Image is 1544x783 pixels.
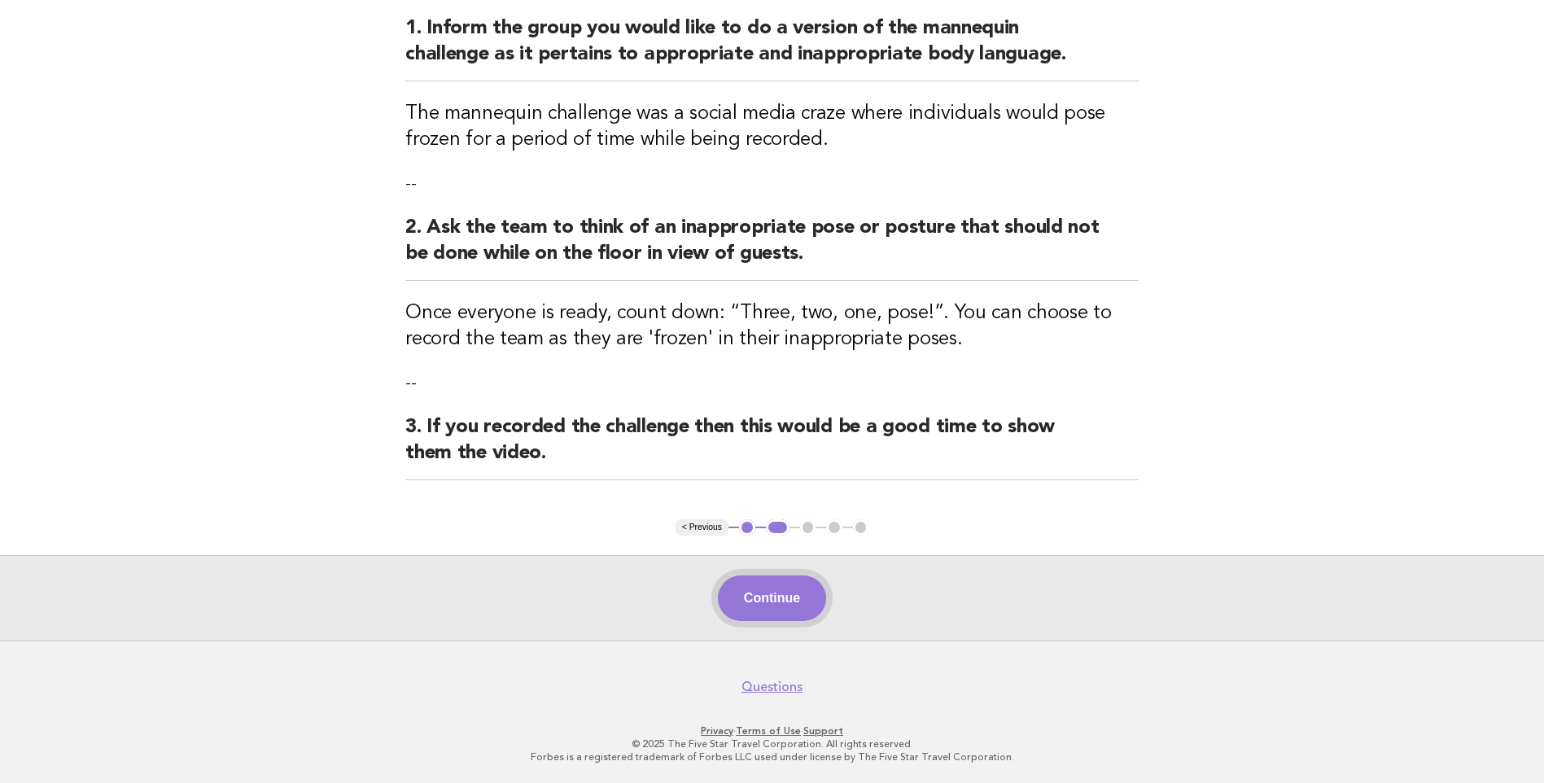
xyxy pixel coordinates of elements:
[405,215,1139,281] h2: 2. Ask the team to think of an inappropriate pose or posture that should not be done while on the...
[274,724,1271,737] p: · ·
[405,300,1139,352] h3: Once everyone is ready, count down: “Three, two, one, pose!”. You can choose to record the team a...
[739,519,755,536] button: 1
[405,414,1139,480] h2: 3. If you recorded the challenge then this would be a good time to show them the video.
[736,725,801,737] a: Terms of Use
[405,173,1139,195] p: --
[766,519,789,536] button: 2
[405,15,1139,81] h2: 1. Inform the group you would like to do a version of the mannequin challenge as it pertains to a...
[405,372,1139,395] p: --
[718,575,826,621] button: Continue
[405,101,1139,153] h3: The mannequin challenge was a social media craze where individuals would pose frozen for a period...
[741,679,803,695] a: Questions
[274,737,1271,750] p: © 2025 The Five Star Travel Corporation. All rights reserved.
[274,750,1271,763] p: Forbes is a registered trademark of Forbes LLC used under license by The Five Star Travel Corpora...
[676,519,728,536] button: < Previous
[803,725,843,737] a: Support
[701,725,733,737] a: Privacy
